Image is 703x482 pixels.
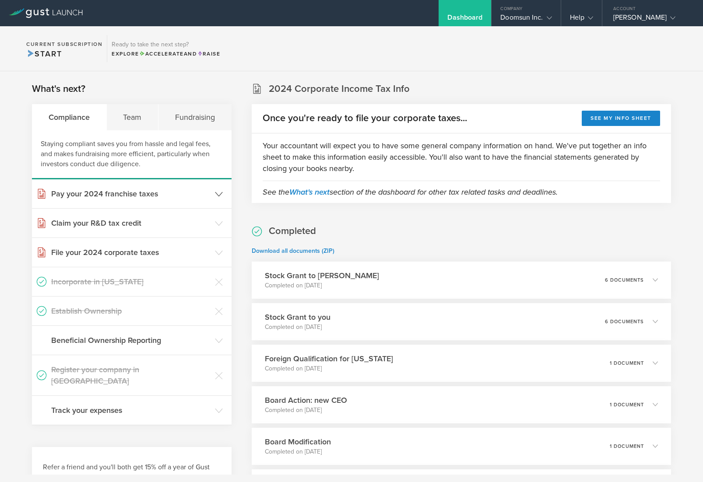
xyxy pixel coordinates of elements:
[263,140,660,174] p: Your accountant will expect you to have some general company information on hand. We've put toget...
[51,364,211,387] h3: Register your company in [GEOGRAPHIC_DATA]
[197,51,220,57] span: Raise
[265,323,330,332] p: Completed on [DATE]
[570,13,593,26] div: Help
[265,406,347,415] p: Completed on [DATE]
[32,104,107,130] div: Compliance
[447,13,482,26] div: Dashboard
[26,49,62,59] span: Start
[51,217,211,229] h3: Claim your R&D tax credit
[112,50,220,58] div: Explore
[263,187,558,197] em: See the section of the dashboard for other tax related tasks and deadlines.
[51,276,211,287] h3: Incorporate in [US_STATE]
[265,353,393,364] h3: Foreign Qualification for [US_STATE]
[289,187,330,197] a: What's next
[26,42,102,47] h2: Current Subscription
[265,447,331,456] p: Completed on [DATE]
[265,270,379,281] h3: Stock Grant to [PERSON_NAME]
[51,188,211,199] h3: Pay your 2024 franchise taxes
[605,278,644,283] p: 6 documents
[610,402,644,407] p: 1 document
[659,440,703,482] iframe: Chat Widget
[51,335,211,346] h3: Beneficial Ownership Reporting
[605,319,644,324] p: 6 documents
[107,35,225,62] div: Ready to take the next step?ExploreAccelerateandRaise
[107,104,159,130] div: Team
[269,83,410,95] h2: 2024 Corporate Income Tax Info
[265,311,330,323] h3: Stock Grant to you
[610,361,644,366] p: 1 document
[265,436,331,447] h3: Board Modification
[51,247,211,258] h3: File your 2024 corporate taxes
[269,225,316,238] h2: Completed
[32,83,85,95] h2: What's next?
[263,112,467,125] h2: Once you're ready to file your corporate taxes...
[265,395,347,406] h3: Board Action: new CEO
[112,42,220,48] h3: Ready to take the next step?
[51,305,211,317] h3: Establish Ownership
[613,13,688,26] div: [PERSON_NAME]
[158,104,232,130] div: Fundraising
[265,281,379,290] p: Completed on [DATE]
[32,130,232,179] div: Staying compliant saves you from hassle and legal fees, and makes fundraising more efficient, par...
[139,51,184,57] span: Accelerate
[500,13,552,26] div: Doomsun Inc.
[265,364,393,373] p: Completed on [DATE]
[252,247,334,255] a: Download all documents (ZIP)
[610,444,644,449] p: 1 document
[139,51,197,57] span: and
[582,111,660,126] button: See my info sheet
[51,405,211,416] h3: Track your expenses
